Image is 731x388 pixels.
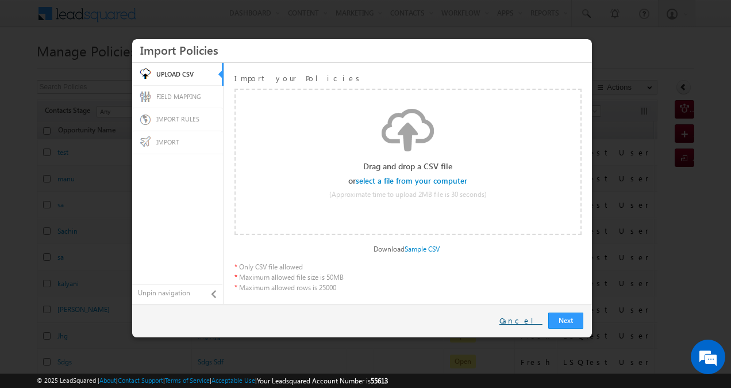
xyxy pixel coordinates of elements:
[211,376,255,384] a: Acceptable Use
[257,376,388,385] span: Your Leadsquared Account Number is
[234,73,582,83] p: Import your Policies
[364,244,450,254] span: Download
[132,108,224,131] a: IMPORT RULES
[15,106,210,294] textarea: Type your message and hit 'Enter'
[132,131,224,154] a: IMPORT
[188,6,216,33] div: Minimize live chat window
[118,376,163,384] a: Contact Support
[234,283,344,293] p: Maximum allowed rows is 25000
[499,315,543,326] a: Cancel
[156,93,201,100] span: FIELD MAPPING
[60,60,193,75] div: Chat with us now
[140,40,584,60] h3: Import Policies
[99,376,116,384] a: About
[156,303,209,318] em: Start Chat
[165,376,210,384] a: Terms of Service
[548,313,583,329] a: Next
[156,115,199,123] span: IMPORT RULES
[405,245,440,253] a: Sample CSV
[156,138,179,146] span: IMPORT
[234,262,344,272] p: Only CSV file allowed
[156,70,194,78] span: UPLOAD CSV
[132,63,222,86] a: UPLOAD CSV
[37,375,388,386] span: © 2025 LeadSquared | | | | |
[20,60,48,75] img: d_60004797649_company_0_60004797649
[132,85,224,108] a: FIELD MAPPING
[138,288,207,298] span: Unpin navigation
[371,376,388,385] span: 55613
[234,272,344,283] p: Maximum allowed file size is 50MB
